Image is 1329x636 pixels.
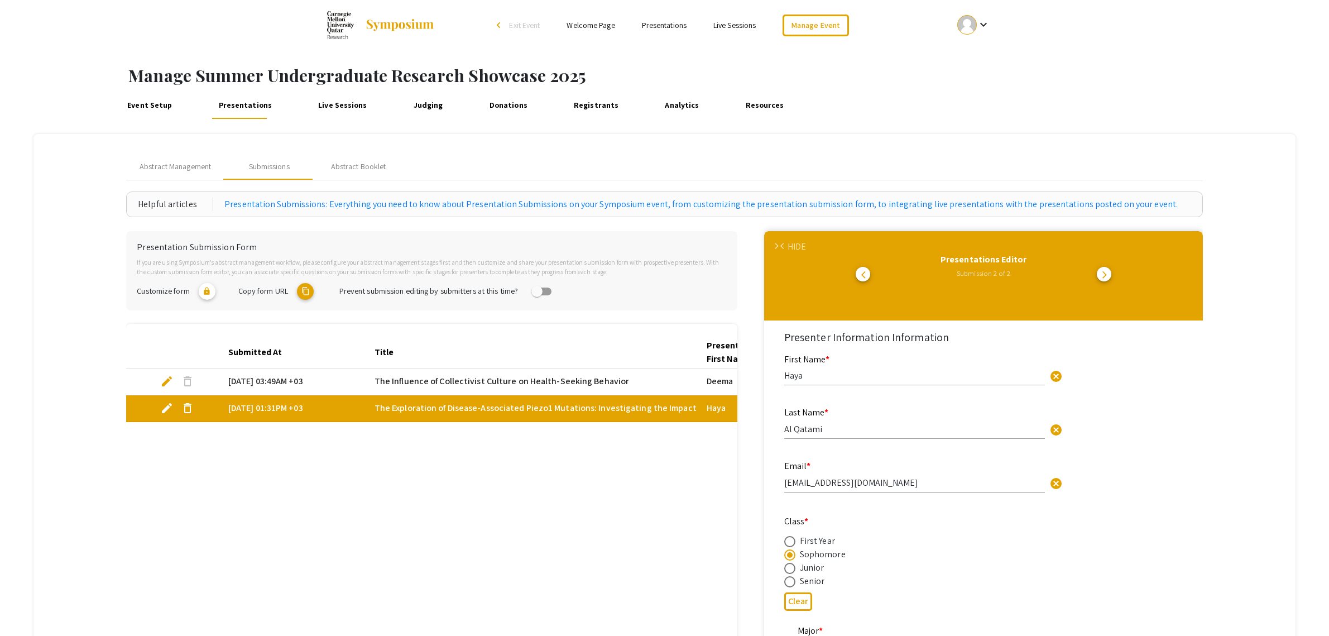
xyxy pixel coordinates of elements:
h1: Manage Summer Undergraduate Research Showcase 2025 [128,65,1329,85]
span: arrow_forward_ios [1100,270,1109,279]
img: Summer Undergraduate Research Showcase 2025 [327,11,354,39]
input: Type Here [784,370,1045,381]
div: Title [375,346,394,359]
div: arrow_back_ios [497,22,503,28]
button: Clear [1045,472,1067,494]
span: arrow_back_ios [861,270,870,279]
mat-icon: lock [199,283,215,300]
mat-icon: Expand account dropdown [977,18,990,31]
mat-cell: Haya [698,395,844,422]
span: Presentations Editor [941,254,1026,265]
span: cancel [1049,477,1063,490]
input: Type Here [784,423,1045,435]
mat-cell: [DATE] 01:31PM +03 [219,395,366,422]
span: The Exploration of Disease-Associated Piezo1 Mutations: Investigating the Impact of M2241R, R2482... [375,401,1047,415]
input: Type Here [784,477,1045,489]
span: delete [181,375,194,388]
span: arrow_back_ios [780,243,788,250]
div: Senior [800,575,825,588]
span: edit [160,375,174,388]
p: If you are using Symposium’s abstract management workflow, please configure your abstract managem... [137,257,727,277]
mat-label: Class [784,515,809,527]
a: Live Sessions [713,20,756,30]
span: Exit Event [509,20,540,30]
div: Abstract Booklet [331,161,386,173]
div: Submitted At [228,346,292,359]
span: Submission 2 of 2 [957,269,1010,278]
span: cancel [1049,423,1063,437]
a: Manage Event [783,15,848,36]
button: go to previous presentation [856,267,870,281]
a: Live Sessions [315,92,370,119]
iframe: Chat [8,586,47,628]
a: Summer Undergraduate Research Showcase 2025 [327,11,435,39]
span: delete [181,401,194,415]
a: Presentations [215,92,275,119]
img: Symposium by ForagerOne [365,18,435,32]
button: Expand account dropdown [946,12,1002,37]
span: Copy form URL [238,285,288,295]
button: Clear [1045,365,1067,387]
div: Presenter Information 1 First Name [707,339,835,366]
a: Presentations [642,20,687,30]
div: Submitted At [228,346,282,359]
div: Helpful articles [138,198,213,211]
a: Presentation Submissions: Everything you need to know about Presentation Submissions on your Symp... [224,198,1178,211]
mat-icon: copy URL [297,283,314,300]
div: Sophomore [800,548,846,561]
h6: Presentation Submission Form [137,242,727,252]
button: Clear [1045,418,1067,441]
button: Clear [784,592,812,611]
a: Analytics [662,92,703,119]
mat-label: Last Name [784,407,828,418]
span: edit [160,401,174,415]
mat-cell: Deema [698,369,844,395]
div: HIDE [788,240,806,254]
a: Welcome Page [567,20,615,30]
span: Prevent submission editing by submitters at this time? [339,285,518,296]
div: Junior [800,561,824,575]
a: Registrants [570,92,622,119]
span: cancel [1049,370,1063,383]
mat-label: Email [784,460,810,472]
a: Event Setup [124,92,175,119]
div: First Year [800,534,835,548]
div: Title [375,346,404,359]
button: go to next presentation [1097,267,1111,281]
a: Resources [742,92,788,119]
div: Presenter Information 1 First Name [707,339,825,366]
span: arrow_forward_ios [773,243,780,250]
a: Donations [486,92,531,119]
mat-cell: [DATE] 03:49AM +03 [219,369,366,395]
span: Abstract Management [140,161,211,173]
div: Submissions [249,161,290,173]
div: Presenter Information Information [784,329,1183,346]
mat-label: First Name [784,353,829,365]
a: Judging [410,92,447,119]
span: Customize form [137,285,189,295]
span: The Influence of Collectivist Culture on Health-Seeking Behavior [375,375,629,388]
